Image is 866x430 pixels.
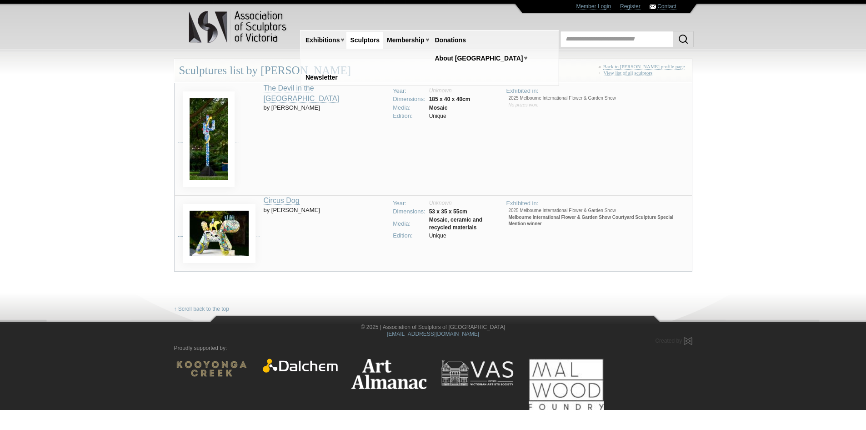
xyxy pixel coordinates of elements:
a: Donations [431,32,470,49]
td: Media: [391,216,427,232]
span: Exhibited in: [506,200,538,207]
a: View list of all sculptors [604,70,653,76]
div: Sculptures list by [PERSON_NAME] [174,59,692,83]
li: 2025 Melbourne International Flower & Garden Show [508,207,688,214]
a: Circus Dog [264,197,300,205]
strong: Mosaic [429,105,448,111]
a: About [GEOGRAPHIC_DATA] [431,50,527,67]
span: No prizes won. [508,102,538,107]
a: Created by [655,338,692,344]
img: Created by Marby [684,337,692,345]
a: ↑ Scroll back to the top [174,306,229,313]
img: Dalchem Products [263,359,338,373]
a: Register [620,3,641,10]
div: © 2025 | Association of Sculptors of [GEOGRAPHIC_DATA] [167,324,699,338]
a: Back to [PERSON_NAME] profile page [603,64,685,70]
a: Contact [657,3,676,10]
a: Newsletter [302,69,341,86]
td: Edition: [391,232,427,240]
td: Unique [427,112,472,121]
strong: 53 x 35 x 55cm [429,208,467,215]
td: Year: [391,199,427,208]
strong: 185 x 40 x 40cm [429,96,471,102]
strong: Mosaic, ceramic and recycled materials [429,217,482,231]
td: Dimensions: [391,207,427,216]
img: Search [678,34,689,45]
a: Sculptors [346,32,383,49]
img: Mal Wood Foundry [529,359,604,410]
p: Proudly supported by: [174,345,692,352]
td: Media: [391,104,427,112]
img: Art Almanac [351,359,426,389]
img: Victorian Artists Society [440,359,515,387]
td: by [PERSON_NAME] [264,83,388,195]
span: Unknown [429,200,452,206]
td: by [PERSON_NAME] [264,195,388,271]
a: [EMAIL_ADDRESS][DOMAIN_NAME] [387,331,479,337]
img: Suzy Lyons [183,204,255,263]
td: Unique [427,232,499,240]
img: Kooyonga Wines [174,359,249,379]
strong: Melbourne International Flower & Garden Show Courtyard Sculpture Special Mention winner [508,215,673,226]
td: Dimensions: [391,95,427,104]
img: Contact ASV [650,5,656,9]
a: Member Login [576,3,611,10]
span: Created by [655,338,682,344]
img: logo.png [188,9,288,45]
img: Suzy Lyons [183,91,235,187]
li: 2025 Melbourne International Flower & Garden Show [508,95,688,101]
span: Unknown [429,87,452,94]
a: Exhibitions [302,32,343,49]
td: Edition: [391,112,427,121]
div: « + [598,64,687,80]
td: Year: [391,87,427,96]
span: Exhibited in: [506,87,538,94]
a: Membership [383,32,428,49]
a: The Devil in the [GEOGRAPHIC_DATA] [264,84,340,103]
